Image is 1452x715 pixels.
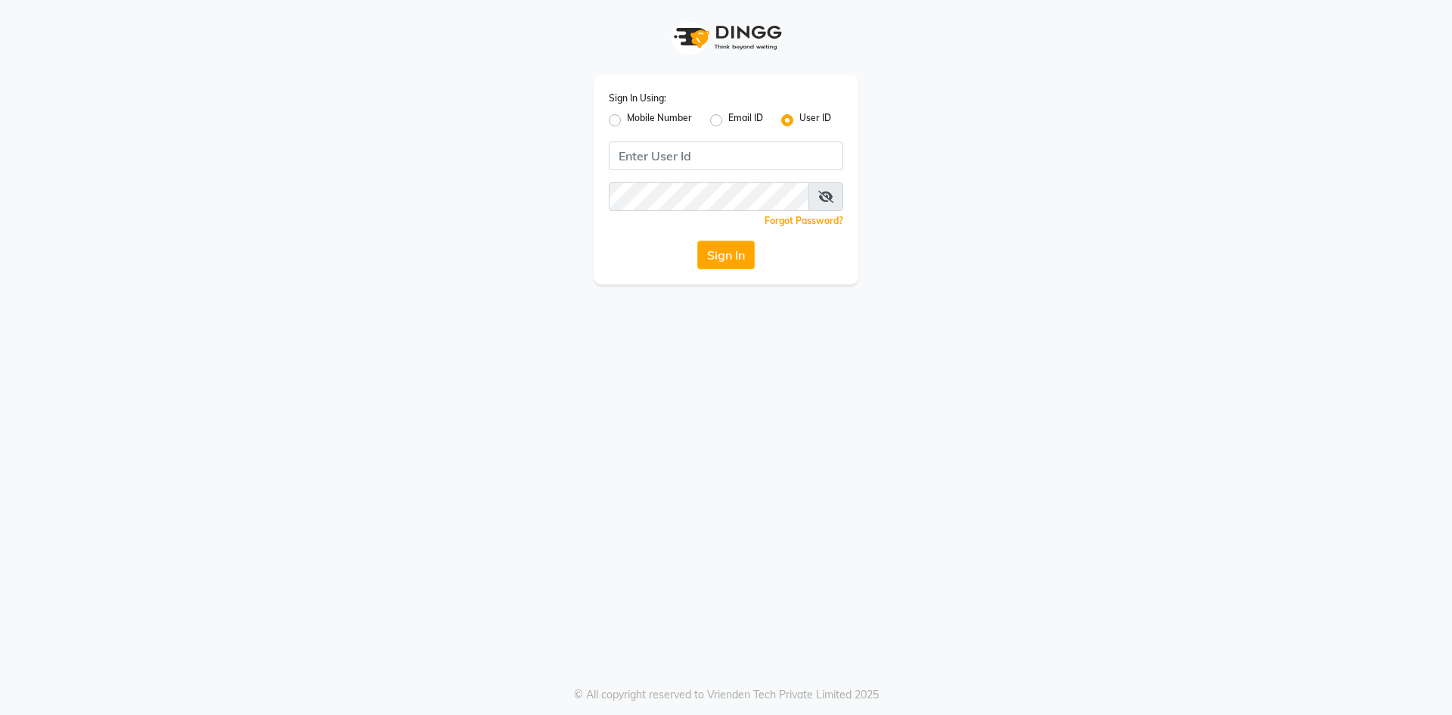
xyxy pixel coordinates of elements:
img: logo1.svg [665,15,786,60]
button: Sign In [697,241,755,269]
label: User ID [799,111,831,129]
input: Username [609,182,809,211]
label: Mobile Number [627,111,692,129]
label: Sign In Using: [609,92,666,105]
label: Email ID [728,111,763,129]
a: Forgot Password? [765,215,843,226]
input: Username [609,141,843,170]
